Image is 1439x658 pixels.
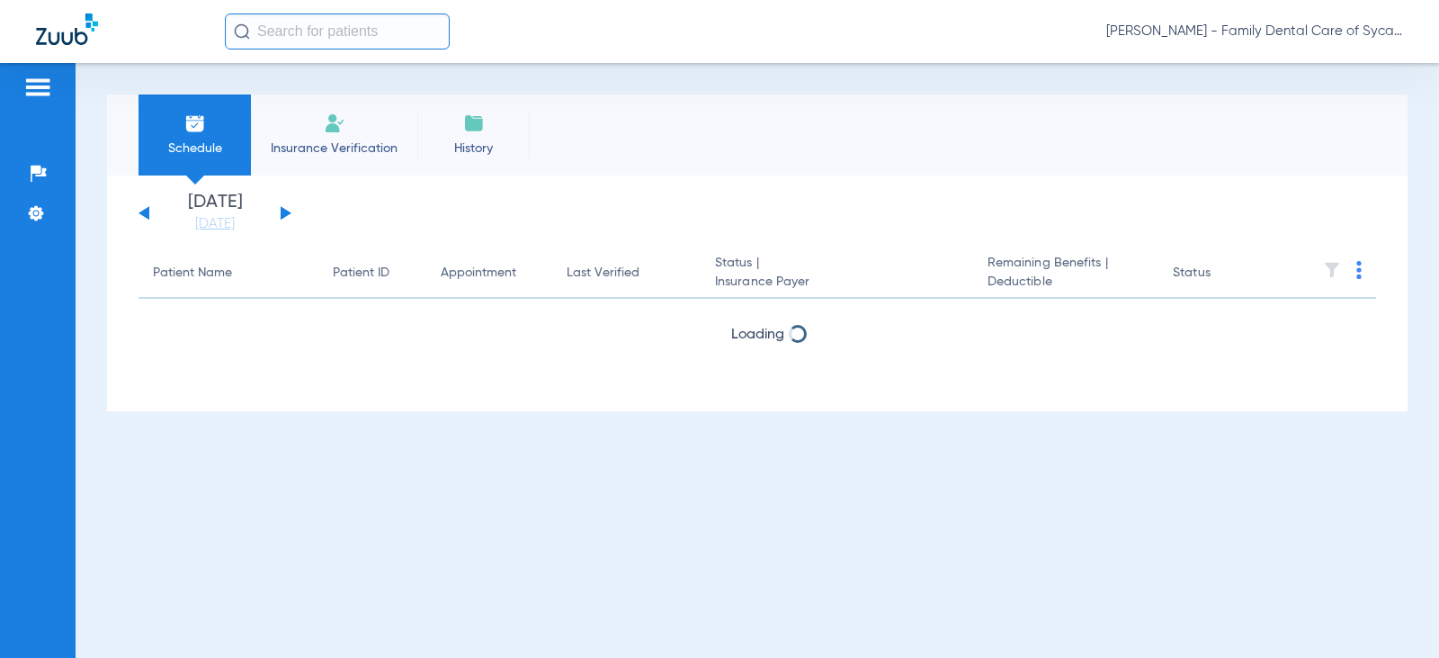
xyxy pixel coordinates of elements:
div: Patient Name [153,264,232,283]
span: Loading [731,328,784,342]
span: [PERSON_NAME] - Family Dental Care of Sycamore [1106,23,1403,41]
img: hamburger-icon [23,77,52,98]
img: Search Icon [234,23,250,40]
div: Last Verified [567,264,686,283]
img: filter.svg [1323,261,1341,279]
img: Zuub Logo [36,14,98,45]
span: Insurance Verification [264,140,404,158]
img: History [463,113,485,134]
div: Last Verified [567,264,639,283]
div: Appointment [441,264,538,283]
img: Manual Insurance Verification [324,113,345,134]
span: History [431,140,516,158]
input: Search for patients [225,14,450,50]
div: Patient ID [333,264,389,283]
a: [DATE] [161,215,269,233]
div: Appointment [441,264,516,283]
li: [DATE] [161,194,269,233]
img: Schedule [184,113,206,134]
div: Patient ID [333,264,412,283]
div: Patient Name [153,264,304,283]
span: Schedule [152,140,237,158]
img: group-dot-blue.svg [1356,261,1362,279]
span: Deductible [988,273,1144,292]
th: Status [1158,248,1280,299]
span: Insurance Payer [715,273,959,292]
th: Status | [701,248,973,299]
th: Remaining Benefits | [973,248,1158,299]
